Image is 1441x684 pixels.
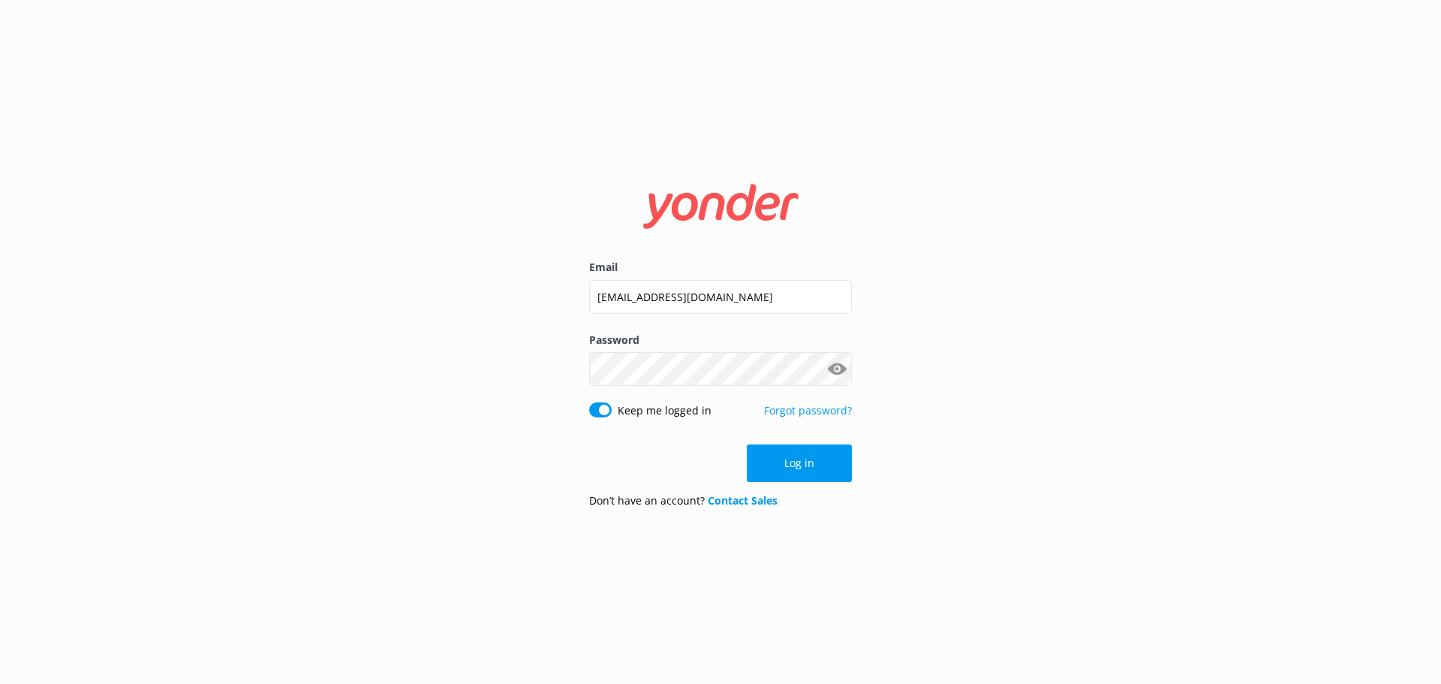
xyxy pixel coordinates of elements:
button: Log in [747,444,852,482]
p: Don’t have an account? [589,493,778,509]
a: Contact Sales [708,493,778,508]
input: user@emailaddress.com [589,280,852,314]
label: Email [589,259,852,276]
a: Forgot password? [764,403,852,417]
label: Password [589,332,852,348]
button: Show password [822,354,852,384]
label: Keep me logged in [618,402,711,419]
